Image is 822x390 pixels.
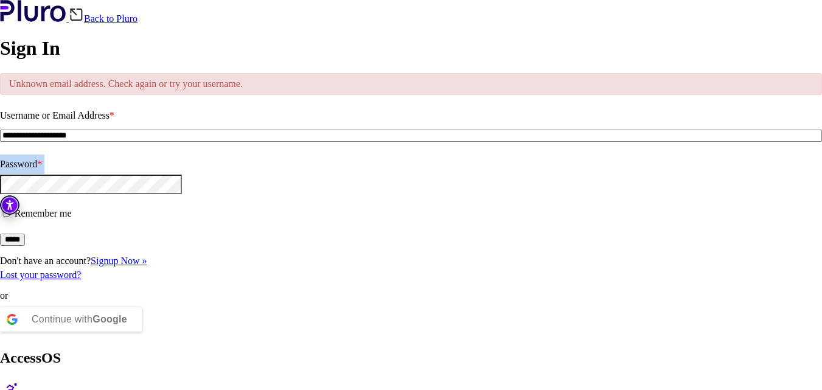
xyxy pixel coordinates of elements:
a: Back to Pluro [69,13,138,24]
p: Unknown email address. Check again or try your username. [9,78,800,89]
img: Back icon [69,7,84,22]
input: Remember me [2,209,10,217]
div: Continue with [32,307,127,332]
b: Google [92,314,127,324]
a: Signup Now » [91,256,147,266]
